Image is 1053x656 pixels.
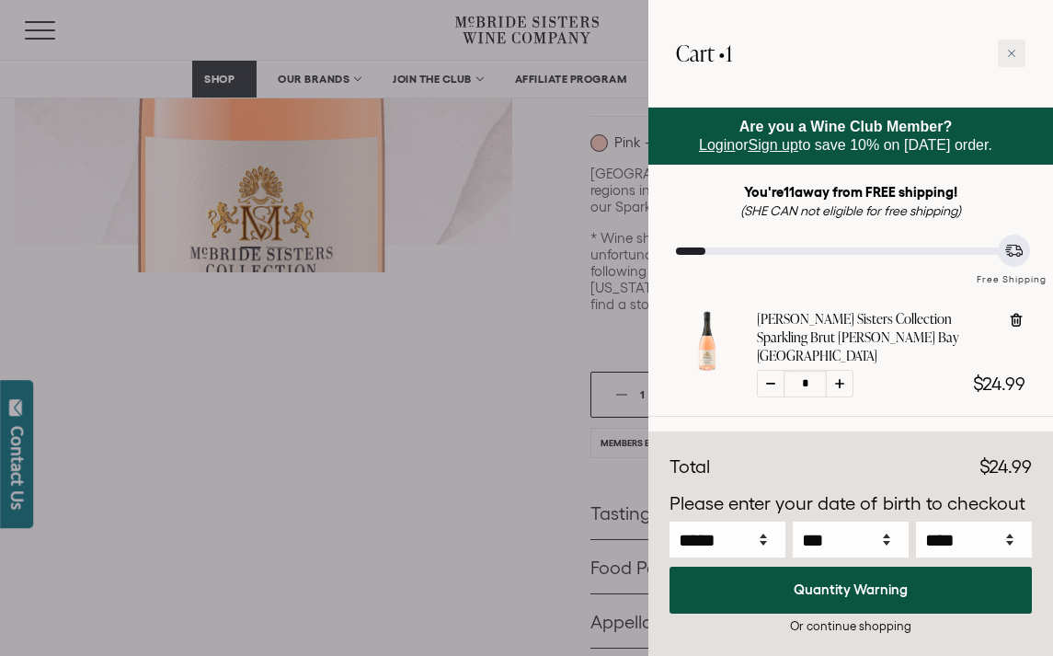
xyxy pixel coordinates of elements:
span: 1 [726,38,732,68]
span: 11 [784,184,795,200]
button: Quantity Warning [670,567,1032,614]
div: Or continue shopping [670,617,1032,635]
div: Total [670,454,710,481]
strong: You're away from FREE shipping! [744,184,958,200]
h2: Cart • [676,28,732,79]
span: $24.99 [979,456,1032,477]
a: [PERSON_NAME] Sisters Collection Sparkling Brut [PERSON_NAME] Bay [GEOGRAPHIC_DATA] [757,310,993,365]
span: $24.99 [973,374,1025,394]
em: (SHE CAN not eligible for free shipping) [740,203,962,218]
p: Please enter your date of birth to checkout [670,490,1032,518]
span: or to save 10% on [DATE] order. [699,119,992,153]
a: Login [699,137,735,153]
div: Free Shipping [970,255,1053,287]
a: McBride Sisters Collection Sparkling Brut Rose Hawke's Bay NV [676,356,738,376]
strong: Are you a Wine Club Member? [739,119,953,134]
a: Sign up [749,137,798,153]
